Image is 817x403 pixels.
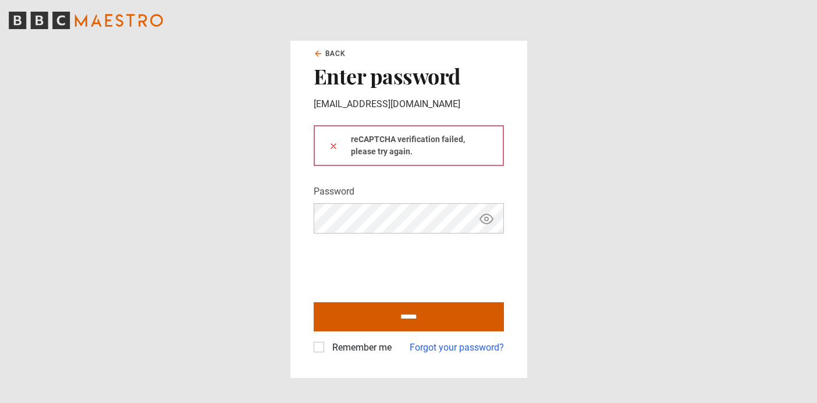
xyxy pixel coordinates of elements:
p: [EMAIL_ADDRESS][DOMAIN_NAME] [314,97,504,111]
svg: BBC Maestro [9,12,163,29]
label: Remember me [328,341,392,355]
span: Back [325,48,346,59]
a: Back [314,48,346,59]
iframe: reCAPTCHA [314,243,491,288]
label: Password [314,185,354,199]
h2: Enter password [314,63,504,88]
button: Show password [477,208,496,229]
a: Forgot your password? [410,341,504,355]
div: reCAPTCHA verification failed, please try again. [314,125,504,166]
